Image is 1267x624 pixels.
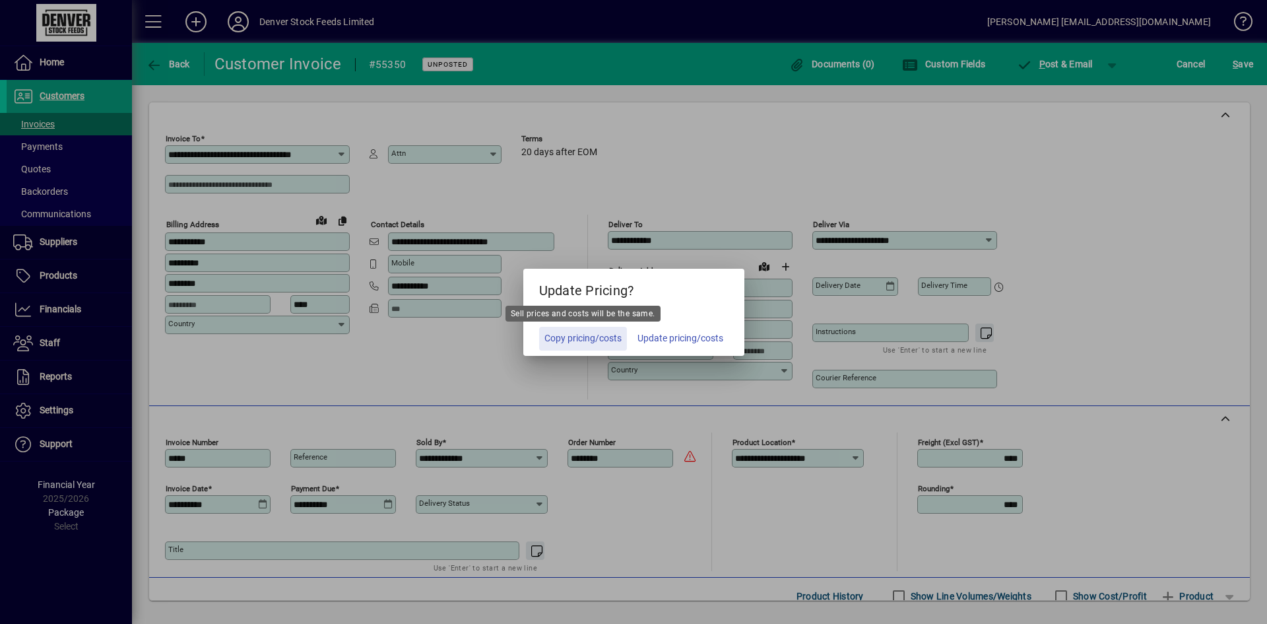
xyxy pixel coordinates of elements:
h5: Update Pricing? [523,269,744,307]
span: Copy pricing/costs [544,331,622,345]
div: Sell prices and costs will be the same. [505,306,661,322]
button: Update pricing/costs [632,327,729,351]
button: Copy pricing/costs [539,327,627,351]
span: Update pricing/costs [637,331,723,345]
